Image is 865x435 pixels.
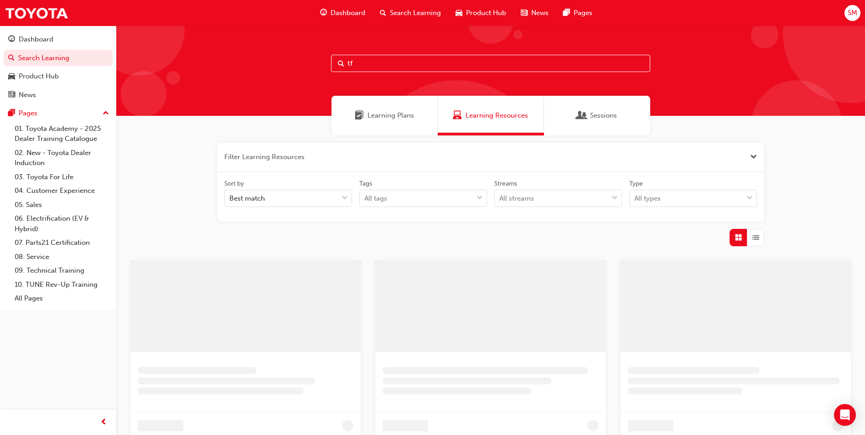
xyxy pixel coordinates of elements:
[11,212,113,236] a: 06. Electrification (EV & Hybrid)
[11,236,113,250] a: 07. Parts21 Certification
[466,8,506,18] span: Product Hub
[11,250,113,264] a: 08. Service
[373,4,448,22] a: search-iconSearch Learning
[368,110,414,121] span: Learning Plans
[359,179,487,207] label: tagOptions
[4,68,113,85] a: Product Hub
[513,4,556,22] a: news-iconNews
[531,8,549,18] span: News
[100,417,107,428] span: prev-icon
[364,193,387,204] div: All tags
[11,146,113,170] a: 02. New - Toyota Dealer Induction
[11,264,113,278] a: 09. Technical Training
[574,8,592,18] span: Pages
[494,179,517,188] div: Streams
[313,4,373,22] a: guage-iconDashboard
[8,54,15,62] span: search-icon
[11,278,113,292] a: 10. TUNE Rev-Up Training
[342,192,348,204] span: down-icon
[19,34,53,45] div: Dashboard
[577,110,586,121] span: Sessions
[11,170,113,184] a: 03. Toyota For Life
[8,109,15,118] span: pages-icon
[19,71,59,82] div: Product Hub
[19,90,36,100] div: News
[11,184,113,198] a: 04. Customer Experience
[11,198,113,212] a: 05. Sales
[466,110,528,121] span: Learning Resources
[8,91,15,99] span: news-icon
[390,8,441,18] span: Search Learning
[544,96,650,135] a: SessionsSessions
[331,96,438,135] a: Learning PlansLearning Plans
[750,152,757,162] button: Close the filter
[224,179,244,188] div: Sort by
[848,8,857,18] span: SM
[8,72,15,81] span: car-icon
[629,179,643,188] div: Type
[456,7,462,19] span: car-icon
[521,7,528,19] span: news-icon
[752,233,759,243] span: List
[11,291,113,306] a: All Pages
[103,108,109,119] span: up-icon
[448,4,513,22] a: car-iconProduct Hub
[4,105,113,122] button: Pages
[355,110,364,121] span: Learning Plans
[331,55,650,72] input: Search...
[438,96,544,135] a: Learning ResourcesLearning Resources
[844,5,860,21] button: SM
[590,110,617,121] span: Sessions
[338,58,344,69] span: Search
[563,7,570,19] span: pages-icon
[4,29,113,105] button: DashboardSearch LearningProduct HubNews
[556,4,600,22] a: pages-iconPages
[331,8,365,18] span: Dashboard
[5,3,68,23] img: Trak
[4,31,113,48] a: Dashboard
[611,192,618,204] span: down-icon
[834,404,856,426] div: Open Intercom Messenger
[11,122,113,146] a: 01. Toyota Academy - 2025 Dealer Training Catalogue
[634,193,661,204] div: All types
[359,179,372,188] div: Tags
[380,7,386,19] span: search-icon
[229,193,265,204] div: Best match
[4,87,113,104] a: News
[477,192,483,204] span: down-icon
[8,36,15,44] span: guage-icon
[746,192,753,204] span: down-icon
[453,110,462,121] span: Learning Resources
[4,50,113,67] a: Search Learning
[19,108,37,119] div: Pages
[735,233,742,243] span: Grid
[499,193,534,204] div: All streams
[320,7,327,19] span: guage-icon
